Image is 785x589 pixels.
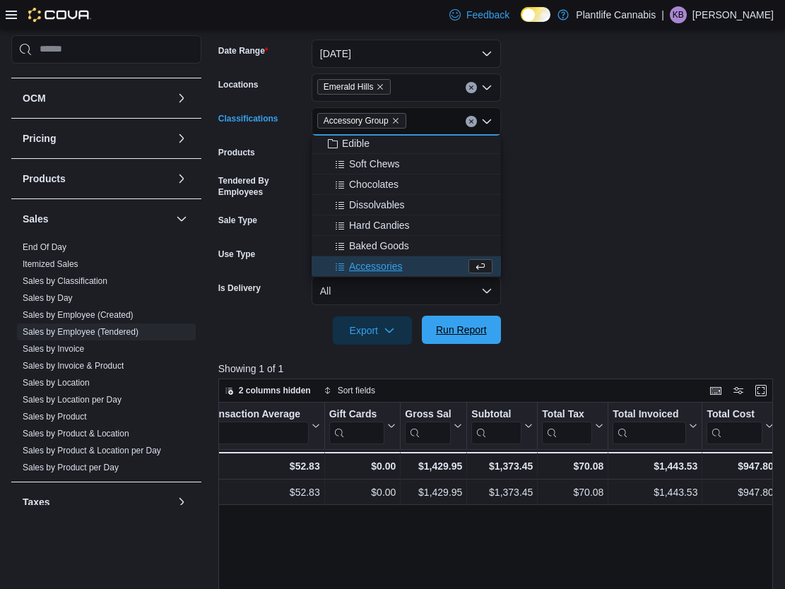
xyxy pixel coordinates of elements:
button: Sales [173,210,190,227]
button: Hard Candies [312,215,501,236]
div: $1,373.45 [471,484,533,501]
a: Sales by Location [23,378,90,388]
button: Products [173,170,190,187]
div: Sales [11,239,201,482]
button: Products [23,172,170,186]
label: Classifications [218,113,278,124]
button: Total Cost [707,407,773,444]
p: Plantlife Cannabis [576,6,656,23]
h3: Taxes [23,495,50,509]
a: Itemized Sales [23,259,78,269]
div: $0.00 [329,484,396,501]
div: $947.80 [707,458,773,475]
label: Tendered By Employees [218,175,306,198]
span: Sales by Product [23,411,87,422]
button: All [312,277,501,305]
span: Sales by Day [23,292,73,304]
p: Showing 1 of 1 [218,362,779,376]
h3: OCM [23,91,46,105]
button: Sales [23,212,170,226]
button: Taxes [23,495,170,509]
img: Cova [28,8,91,22]
input: Dark Mode [521,7,550,22]
span: Chocolates [349,177,399,191]
a: Feedback [444,1,515,29]
a: End Of Day [23,242,66,252]
button: OCM [173,90,190,107]
div: Subtotal [471,407,521,444]
button: Total Invoiced [613,407,697,444]
button: Edible [312,133,501,154]
span: Dissolvables [349,198,405,212]
a: Sales by Product & Location [23,429,129,439]
span: Accessories [349,259,402,273]
div: Total Invoiced [613,407,686,444]
button: Export [333,316,412,345]
button: Pricing [23,131,170,145]
div: $1,373.45 [471,458,533,475]
a: Sales by Employee (Created) [23,310,134,320]
div: Gift Cards [329,407,384,421]
button: 2 columns hidden [219,382,317,399]
label: Products [218,147,255,158]
div: Transaction Average [203,407,308,444]
button: Enter fullscreen [752,382,769,399]
div: $1,443.53 [613,484,697,501]
button: Pricing [173,130,190,147]
span: KB [673,6,684,23]
button: OCM [23,91,170,105]
button: Baked Goods [312,236,501,256]
div: Total Cost [707,407,762,444]
h3: Products [23,172,66,186]
button: Gift Cards [329,407,396,444]
label: Sale Type [218,215,257,226]
a: Sales by Invoice [23,344,84,354]
a: Sales by Product [23,412,87,422]
button: Remove Emerald Hills from selection in this group [376,83,384,91]
button: Total Tax [542,407,603,444]
span: Sales by Classification [23,275,107,287]
button: Sort fields [318,382,381,399]
a: Sales by Invoice & Product [23,361,124,371]
button: Accessories [312,256,501,277]
span: Itemized Sales [23,258,78,270]
div: Subtotal [471,407,521,421]
a: Sales by Day [23,293,73,303]
span: Sales by Invoice [23,343,84,355]
div: $1,429.95 [405,484,462,501]
span: Sales by Invoice & Product [23,360,124,371]
button: Open list of options [481,82,492,93]
span: Sort fields [338,385,375,396]
button: [DATE] [312,40,501,68]
span: Emerald Hills [324,80,374,94]
div: Kyleigh Brady [670,6,687,23]
a: Sales by Location per Day [23,395,122,405]
span: Sales by Product & Location [23,428,129,439]
h3: Sales [23,212,49,226]
button: Close list of options [481,116,492,127]
div: $947.80 [707,484,773,501]
span: Export [341,316,403,345]
button: Dissolvables [312,195,501,215]
button: Display options [730,382,747,399]
div: $0.00 [329,458,396,475]
span: Sales by Location [23,377,90,388]
button: Clear input [466,82,477,93]
button: Taxes [173,494,190,511]
button: Remove Accessory Group from selection in this group [391,117,400,125]
div: $52.83 [203,458,319,475]
span: Sales by Employee (Created) [23,309,134,321]
a: Sales by Product & Location per Day [23,446,161,456]
span: Sales by Location per Day [23,394,122,405]
div: Transaction Average [203,407,308,421]
button: Run Report [422,316,501,344]
div: Total Tax [542,407,592,421]
p: | [661,6,664,23]
div: Gross Sales [405,407,451,444]
div: $1,443.53 [613,458,697,475]
label: Date Range [218,45,268,56]
span: Run Report [436,323,487,337]
div: $1,429.95 [405,458,462,475]
span: Emerald Hills [317,79,391,95]
button: Soft Chews [312,154,501,174]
